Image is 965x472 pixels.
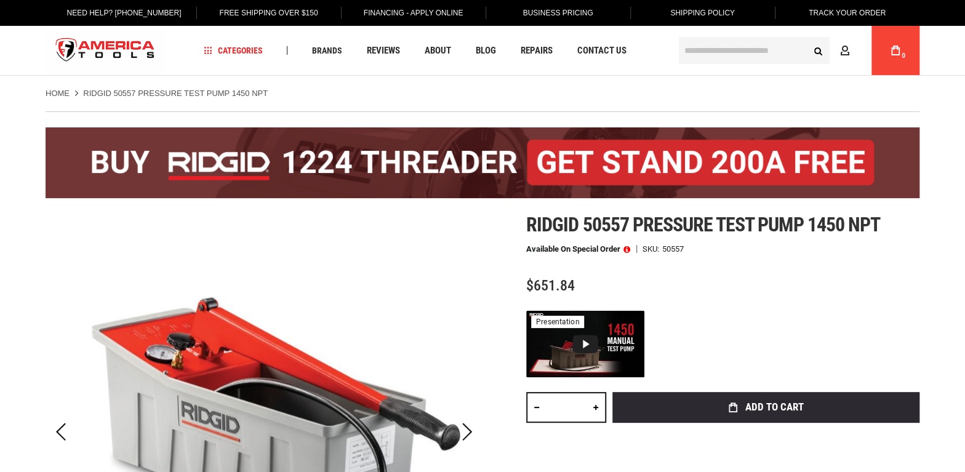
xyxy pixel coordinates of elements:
[46,88,70,99] a: Home
[198,42,268,59] a: Categories
[419,42,457,59] a: About
[526,213,880,236] span: Ridgid 50557 pressure test pump 1450 npt
[46,127,919,198] img: BOGO: Buy the RIDGID® 1224 Threader (26092), get the 92467 200A Stand FREE!
[361,42,406,59] a: Reviews
[83,89,268,98] strong: RIDGID 50557 PRESSURE TEST PUMP 1450 NPT
[884,26,907,75] a: 0
[425,46,451,55] span: About
[306,42,348,59] a: Brands
[526,277,575,294] span: $651.84
[526,245,630,254] p: Available on Special Order
[902,52,905,59] span: 0
[204,46,263,55] span: Categories
[515,42,558,59] a: Repairs
[662,245,684,253] div: 50557
[470,42,502,59] a: Blog
[610,426,922,431] iframe: Secure express checkout frame
[572,42,632,59] a: Contact Us
[46,28,165,74] a: store logo
[577,46,627,55] span: Contact Us
[612,392,919,423] button: Add to Cart
[476,46,496,55] span: Blog
[806,39,830,62] button: Search
[643,245,662,253] strong: SKU
[367,46,400,55] span: Reviews
[46,28,165,74] img: America Tools
[312,46,342,55] span: Brands
[745,402,804,412] span: Add to Cart
[670,9,735,17] span: Shipping Policy
[521,46,553,55] span: Repairs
